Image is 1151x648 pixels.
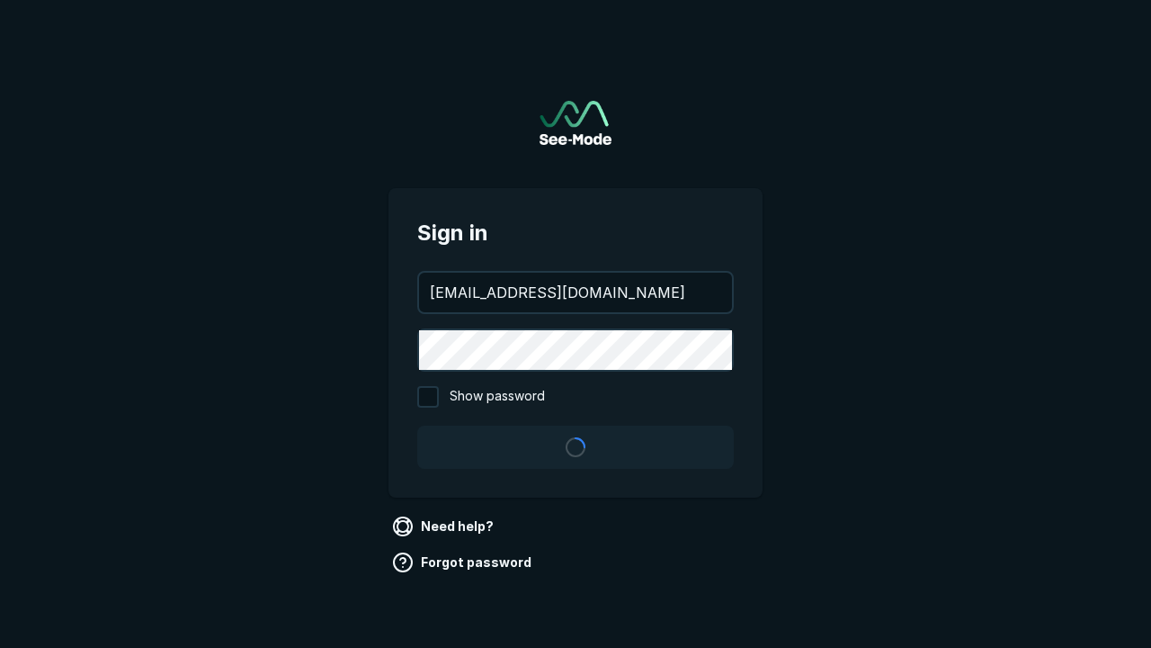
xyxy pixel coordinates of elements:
a: Need help? [388,512,501,541]
a: Forgot password [388,548,539,577]
span: Sign in [417,217,734,249]
a: Go to sign in [540,101,611,145]
img: See-Mode Logo [540,101,611,145]
span: Show password [450,386,545,408]
input: your@email.com [419,273,732,312]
